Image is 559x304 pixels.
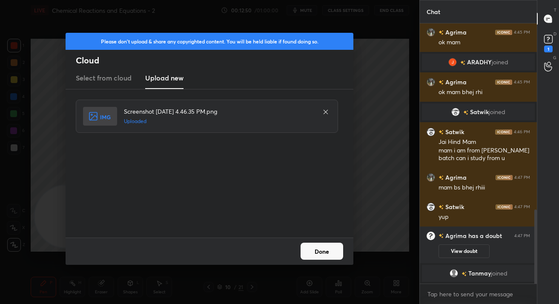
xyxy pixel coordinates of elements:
[444,173,467,182] h6: Agrima
[66,33,353,50] div: Please don't upload & share any copyrighted content. You will be held liable if found doing so.
[427,128,435,136] img: e2bf2ef5aba14e498e68861b42d52c4b.jpg
[427,173,435,182] img: 6cfc7c23059f4cf3800add69c74d7bd1.jpg
[427,203,435,211] img: e2bf2ef5aba14e498e68861b42d52c4b.jpg
[444,232,467,240] h6: Agrima
[439,184,530,192] div: mam bs bhej rhiii
[496,175,513,180] img: iconic-dark.1390631f.png
[439,130,444,135] img: no-rating-badge.077c3623.svg
[448,58,457,66] img: 0f6bb37c73814a4ca4f2986ce8f1d62d.52814952_3
[495,30,512,35] img: iconic-dark.1390631f.png
[514,233,530,238] div: 4:47 PM
[124,107,314,116] h4: Screenshot [DATE] 4.46.35 PM.png
[420,23,537,284] div: grid
[439,213,530,221] div: yup
[460,60,465,65] img: no-rating-badge.077c3623.svg
[468,270,490,277] span: Tanmay
[490,270,507,277] span: joined
[496,204,513,209] img: iconic-dark.1390631f.png
[495,80,512,85] img: iconic-dark.1390631f.png
[420,0,447,23] p: Chat
[492,59,508,66] span: joined
[544,46,553,52] div: 1
[514,175,530,180] div: 4:47 PM
[461,272,466,276] img: no-rating-badge.077c3623.svg
[514,129,530,135] div: 4:46 PM
[439,38,530,47] div: ok mam
[439,244,490,258] button: View doubt
[427,78,435,86] img: 6cfc7c23059f4cf3800add69c74d7bd1.jpg
[451,108,460,116] img: e2bf2ef5aba14e498e68861b42d52c4b.jpg
[439,88,530,97] div: ok mam bhej rhi
[439,80,444,85] img: no-rating-badge.077c3623.svg
[439,138,530,146] div: Jai Hind Mam
[439,30,444,35] img: no-rating-badge.077c3623.svg
[553,54,556,61] p: G
[439,175,444,180] img: no-rating-badge.077c3623.svg
[463,110,468,115] img: no-rating-badge.077c3623.svg
[444,77,467,86] h6: Agrima
[444,202,464,211] h6: Satwik
[301,243,343,260] button: Done
[449,269,458,278] img: default.png
[554,7,556,13] p: T
[444,127,464,136] h6: Satwik
[124,118,314,125] h5: Uploaded
[514,80,530,85] div: 4:45 PM
[514,204,530,209] div: 4:47 PM
[444,28,467,37] h6: Agrima
[514,30,530,35] div: 4:45 PM
[439,146,530,163] div: mam i am from [PERSON_NAME] batch can i study from u
[470,109,489,115] span: Satwik
[553,31,556,37] p: D
[145,73,183,83] h3: Upload new
[76,55,353,66] h2: Cloud
[427,28,435,37] img: 6cfc7c23059f4cf3800add69c74d7bd1.jpg
[467,59,492,66] span: ARADHY
[467,232,502,240] span: has a doubt
[495,129,512,135] img: iconic-dark.1390631f.png
[439,205,444,209] img: no-rating-badge.077c3623.svg
[439,232,444,240] img: no-rating-badge.077c3623.svg
[489,109,505,115] span: joined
